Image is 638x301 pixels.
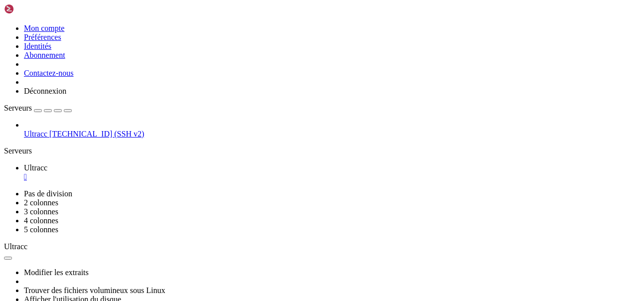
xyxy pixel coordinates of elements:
[68,79,72,87] span: ~
[24,286,165,295] font: Trouver des fichiers volumineux sous Linux
[24,207,58,216] font: 3 colonnes
[24,172,634,181] a: 
[4,104,32,112] font: Serveurs
[16,16,24,24] img: logo_orange.svg
[113,58,121,66] img: tab_keywords_by_traffic_grey.svg
[51,58,77,66] font: Domaine
[40,58,48,66] img: tab_domain_overview_orange.svg
[24,121,634,139] li: Ultracc [TECHNICAL_ID] (SSH v2)
[24,172,27,181] font: 
[4,54,507,62] x-row: Debian GNU/Linux comes with ABSOLUTELY NO WARRANTY, to the extent
[24,87,66,95] font: Déconnexion
[24,189,72,198] font: Pas de division
[4,70,507,79] x-row: Last login: [DATE] from [TECHNICAL_ID]
[4,62,507,70] x-row: permitted by applicable law.
[24,198,58,207] font: 2 colonnes
[24,51,65,59] a: Abonnement
[24,163,634,181] a: Ultracc
[4,4,61,14] img: Coquillages
[28,16,48,23] font: version
[124,58,153,66] font: Mots-clés
[16,26,24,34] img: website_grey.svg
[24,268,89,277] font: Modifier les extraits
[4,242,27,251] font: Ultracc
[24,216,58,225] font: 4 colonnes
[24,130,634,139] a: Ultracc [TECHNICAL_ID] (SSH v2)
[24,130,47,138] font: Ultracc
[24,69,74,77] a: Contactez-nous
[4,20,507,29] x-row: The programs included with the Debian GNU/Linux system are free software;
[4,4,507,12] x-row: Linux hyperion 6.1.0-0.deb11.21-amd64 #1 SMP PREEMPT_DYNAMIC Debian 6.1.90-1~bpo11+1 ([DATE]) x86_64
[24,225,58,234] font: 5 colonnes
[26,26,114,33] font: Domaine : [DOMAIN_NAME]
[24,33,61,41] a: Préférences
[4,29,507,37] x-row: the exact distribution terms for each program are described in the
[48,16,66,23] font: 4.0.25
[24,42,51,50] a: Identités
[4,79,64,87] span: gnflix@hyperion
[49,130,144,138] font: [TECHNICAL_ID] (SSH v2)
[84,79,88,87] div: (19, 9)
[4,104,72,112] a: Serveurs
[4,79,507,87] x-row: : $
[4,37,507,46] x-row: individual files in /usr/share/doc/*/copyright.
[24,163,47,172] font: Ultracc
[24,24,64,32] a: Mon compte
[4,147,32,155] font: Serveurs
